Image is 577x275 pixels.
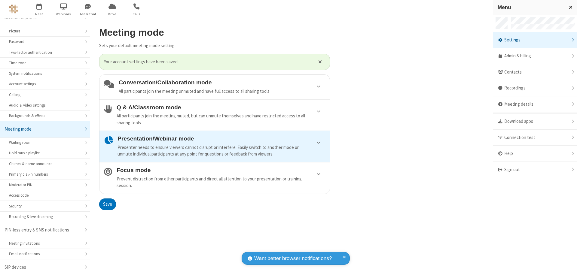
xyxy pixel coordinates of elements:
button: Close alert [315,57,325,66]
span: Webinars [52,11,75,17]
span: Want better browser notifications? [254,255,332,262]
div: Settings [493,32,577,48]
h4: Q & A/Classroom mode [117,104,325,110]
div: Backgrounds & effects [9,113,81,119]
h4: Presentation/Webinar mode [118,135,325,142]
div: Meeting mode [5,126,81,133]
span: Calls [125,11,148,17]
div: Security [9,203,81,209]
div: Access code [9,192,81,198]
div: Contacts [493,64,577,80]
div: Calling [9,92,81,98]
div: Two-factor authentication [9,50,81,55]
div: Hold music playlist [9,150,81,156]
span: Meet [28,11,50,17]
div: Primary dial-in numbers [9,171,81,177]
div: Recordings [493,80,577,96]
button: Save [99,198,116,210]
div: All participants join the meeting unmuted and have full access to all sharing tools [119,88,325,95]
div: SIP devices [5,264,81,271]
div: Download apps [493,113,577,130]
div: Waiting room [9,140,81,145]
div: All participants join the meeting muted, but can unmute themselves and have restricted access to ... [117,113,325,126]
h3: Menu [498,5,563,10]
div: Account settings [9,81,81,87]
span: Your account settings have been saved [104,59,311,65]
div: Presenter needs to ensure viewers cannot disrupt or interfere. Easily switch to another mode or u... [118,144,325,158]
div: Time zone [9,60,81,66]
div: Picture [9,28,81,34]
div: PIN-less entry & SMS notifications [5,227,81,234]
a: Admin & billing [493,48,577,64]
div: Recording & live streaming [9,214,81,219]
div: Password [9,39,81,44]
h4: Focus mode [117,167,325,173]
div: System notifications [9,71,81,76]
div: Chimes & name announce [9,161,81,167]
div: Prevent distraction from other participants and direct all attention to your presentation or trai... [117,176,325,189]
div: Email notifications [9,251,81,257]
span: Team Chat [77,11,99,17]
img: QA Selenium DO NOT DELETE OR CHANGE [9,5,18,14]
div: Meeting details [493,96,577,113]
div: Connection test [493,130,577,146]
div: Moderator PIN [9,182,81,188]
div: Meeting Invitations [9,240,81,246]
div: Audio & video settings [9,102,81,108]
span: Drive [101,11,124,17]
h4: Conversation/Collaboration mode [119,79,325,86]
div: Sign out [493,162,577,178]
iframe: Chat [562,259,572,271]
h2: Meeting mode [99,27,330,38]
p: Sets your default meeting mode setting. [99,42,330,49]
div: Help [493,146,577,162]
